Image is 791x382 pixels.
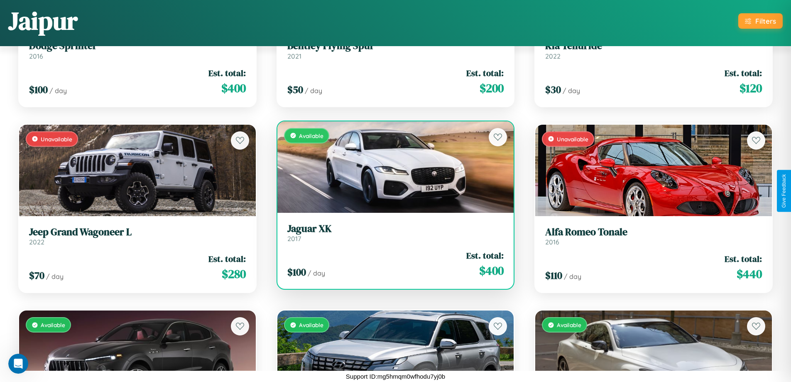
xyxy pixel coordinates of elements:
[725,253,762,265] span: Est. total:
[29,226,246,246] a: Jeep Grand Wagoneer L2022
[208,67,246,79] span: Est. total:
[545,40,762,52] h3: Kia Telluride
[545,226,762,246] a: Alfa Romeo Tonale2016
[545,83,561,96] span: $ 30
[737,266,762,282] span: $ 440
[738,13,783,29] button: Filters
[299,321,323,328] span: Available
[287,40,504,52] h3: Bentley Flying Spur
[725,67,762,79] span: Est. total:
[545,269,562,282] span: $ 110
[466,67,504,79] span: Est. total:
[41,321,65,328] span: Available
[545,40,762,60] a: Kia Telluride2022
[29,40,246,60] a: Dodge Sprinter2016
[49,86,67,95] span: / day
[466,249,504,261] span: Est. total:
[29,52,43,60] span: 2016
[287,40,504,60] a: Bentley Flying Spur2021
[222,266,246,282] span: $ 280
[308,269,325,277] span: / day
[755,17,776,25] div: Filters
[29,238,44,246] span: 2022
[545,238,559,246] span: 2016
[346,371,445,382] p: Support ID: mg5hmqm0wfhodu7yj0b
[29,40,246,52] h3: Dodge Sprinter
[740,80,762,96] span: $ 120
[287,52,301,60] span: 2021
[557,136,588,143] span: Unavailable
[479,262,504,279] span: $ 400
[287,83,303,96] span: $ 50
[545,226,762,238] h3: Alfa Romeo Tonale
[563,86,580,95] span: / day
[8,354,28,374] iframe: Intercom live chat
[41,136,72,143] span: Unavailable
[557,321,581,328] span: Available
[221,80,246,96] span: $ 400
[545,52,561,60] span: 2022
[564,272,581,281] span: / day
[781,174,787,208] div: Give Feedback
[299,132,323,139] span: Available
[287,234,301,243] span: 2017
[46,272,64,281] span: / day
[287,223,504,243] a: Jaguar XK2017
[287,265,306,279] span: $ 100
[208,253,246,265] span: Est. total:
[305,86,322,95] span: / day
[8,4,78,38] h1: Jaipur
[29,269,44,282] span: $ 70
[29,226,246,238] h3: Jeep Grand Wagoneer L
[287,223,504,235] h3: Jaguar XK
[29,83,48,96] span: $ 100
[480,80,504,96] span: $ 200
